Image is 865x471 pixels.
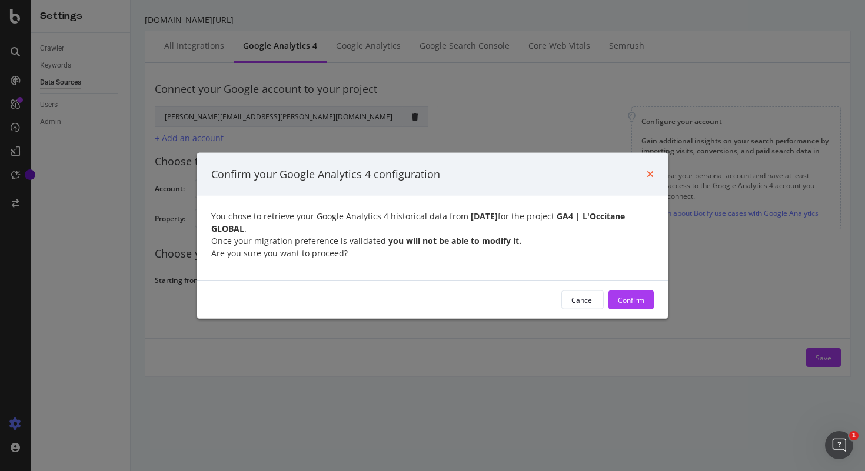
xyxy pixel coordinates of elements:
iframe: Intercom live chat [825,431,853,459]
div: modal [197,152,668,319]
div: You chose to retrieve your Google Analytics 4 historical data from for the project . Once your mi... [211,210,654,259]
strong: [DATE] [468,211,498,222]
div: Cancel [571,295,594,305]
strong: you will not be able to modify it. [388,235,521,246]
button: Cancel [561,290,604,309]
div: Confirm your Google Analytics 4 configuration [211,166,440,182]
div: times [647,166,654,182]
span: 1 [849,431,859,440]
button: Confirm [608,290,654,309]
div: Confirm [618,295,644,305]
strong: GA4 | L'Occitane GLOBAL [211,211,625,234]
